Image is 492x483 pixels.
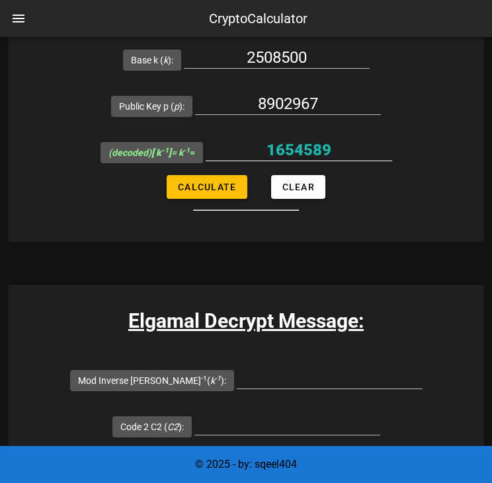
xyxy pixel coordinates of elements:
[120,420,184,433] label: Code 2 C2 ( ):
[210,375,221,386] i: k
[3,3,34,34] button: nav-menu-toggle
[282,182,315,192] span: Clear
[151,147,171,158] b: [ k ]
[177,182,236,192] span: Calculate
[167,175,247,199] button: Calculate
[119,100,184,113] label: Public Key p ( ):
[174,101,179,112] i: p
[167,422,179,432] i: C2
[8,306,484,336] h3: Elgamal Decrypt Message:
[183,146,190,155] sup: -1
[163,55,168,65] i: k
[108,147,195,158] span: =
[78,374,226,387] label: Mod Inverse [PERSON_NAME] ( ):
[195,458,297,470] span: © 2025 - by: sqeel404
[215,374,221,383] sup: -1
[108,147,190,158] i: (decoded) = k
[131,54,173,67] label: Base k ( ):
[209,9,307,28] div: CryptoCalculator
[201,374,207,383] sup: -1
[271,175,325,199] button: Clear
[161,146,169,155] sup: -1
